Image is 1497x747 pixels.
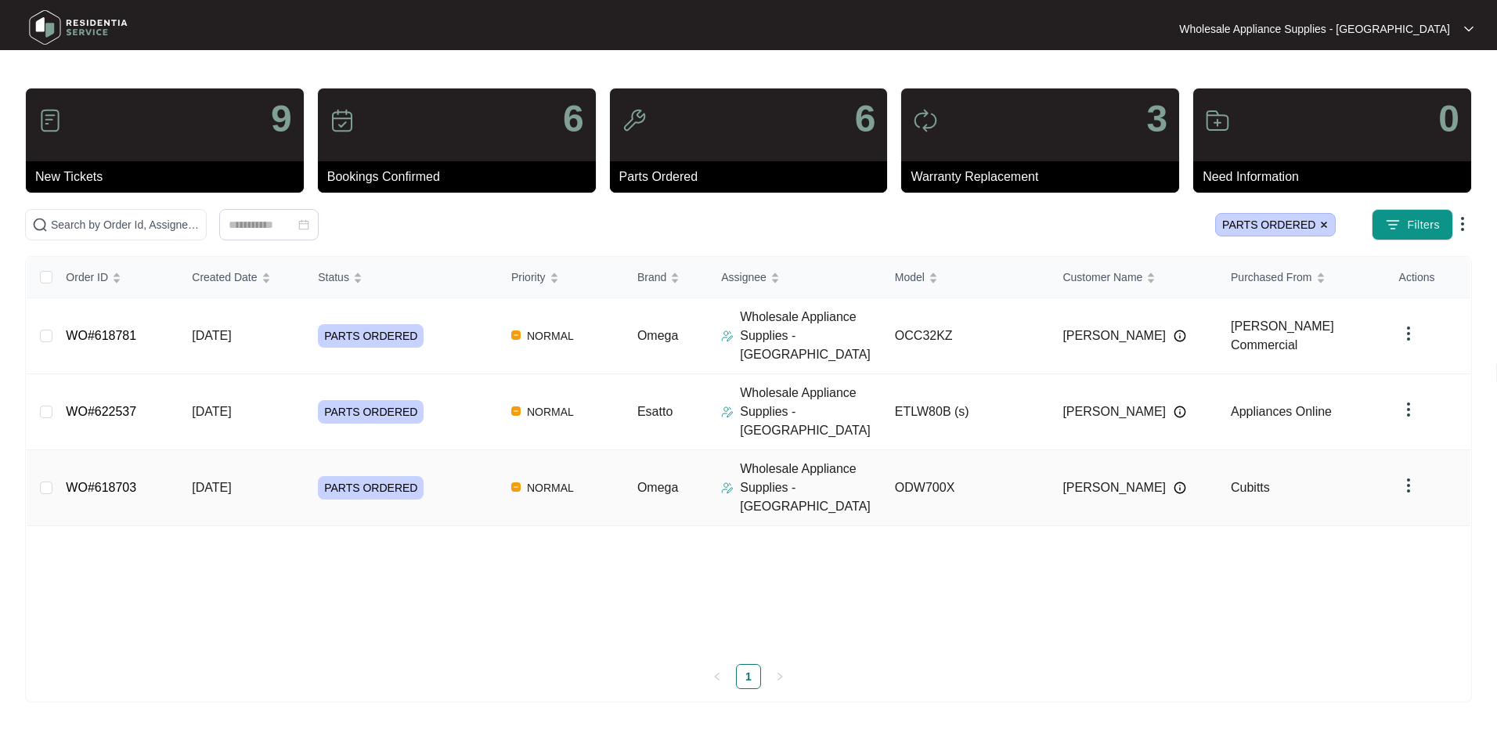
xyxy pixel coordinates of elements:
a: WO#618781 [66,329,136,342]
img: icon [330,108,355,133]
span: Customer Name [1062,269,1142,286]
img: Vercel Logo [511,482,521,492]
span: PARTS ORDERED [318,400,424,424]
span: left [712,672,722,681]
p: 6 [855,100,876,138]
img: dropdown arrow [1399,476,1418,495]
img: Assigner Icon [721,482,734,494]
span: Filters [1407,217,1440,233]
span: Created Date [192,269,257,286]
th: Created Date [179,257,305,298]
span: [PERSON_NAME] [1062,402,1166,421]
span: PARTS ORDERED [1215,213,1336,236]
img: dropdown arrow [1453,215,1472,233]
p: Need Information [1203,168,1471,186]
img: icon [913,108,938,133]
img: Vercel Logo [511,406,521,416]
img: search-icon [32,217,48,233]
span: [DATE] [192,481,231,494]
p: New Tickets [35,168,304,186]
p: Bookings Confirmed [327,168,596,186]
span: Order ID [66,269,108,286]
p: 0 [1438,100,1459,138]
img: close icon [1319,220,1329,229]
img: Info icon [1174,330,1186,342]
input: Search by Order Id, Assignee Name, Customer Name, Brand and Model [51,216,200,233]
span: [DATE] [192,329,231,342]
span: NORMAL [521,478,580,497]
span: Assignee [721,269,767,286]
p: Wholesale Appliance Supplies - [GEOGRAPHIC_DATA] [740,308,882,364]
p: 9 [271,100,292,138]
td: ODW700X [882,450,1051,526]
img: icon [622,108,647,133]
span: Esatto [637,405,673,418]
button: filter iconFilters [1372,209,1453,240]
img: filter icon [1385,217,1401,233]
span: [DATE] [192,405,231,418]
li: Next Page [767,664,792,689]
img: dropdown arrow [1399,324,1418,343]
p: Parts Ordered [619,168,888,186]
td: ETLW80B (s) [882,374,1051,450]
span: Status [318,269,349,286]
a: WO#618703 [66,481,136,494]
li: Previous Page [705,664,730,689]
img: icon [1205,108,1230,133]
p: Wholesale Appliance Supplies - [GEOGRAPHIC_DATA] [740,460,882,516]
th: Order ID [53,257,179,298]
td: OCC32KZ [882,298,1051,374]
img: residentia service logo [23,4,133,51]
th: Status [305,257,499,298]
span: [PERSON_NAME] Commercial [1231,319,1334,352]
th: Model [882,257,1051,298]
li: 1 [736,664,761,689]
img: dropdown arrow [1399,400,1418,419]
button: left [705,664,730,689]
span: NORMAL [521,327,580,345]
p: 3 [1146,100,1167,138]
th: Priority [499,257,625,298]
span: Omega [637,329,678,342]
p: Wholesale Appliance Supplies - [GEOGRAPHIC_DATA] [1179,21,1450,37]
span: NORMAL [521,402,580,421]
span: Cubitts [1231,481,1270,494]
img: Info icon [1174,482,1186,494]
th: Actions [1387,257,1470,298]
span: Omega [637,481,678,494]
th: Customer Name [1050,257,1218,298]
a: 1 [737,665,760,688]
th: Brand [625,257,709,298]
img: icon [38,108,63,133]
button: right [767,664,792,689]
span: right [775,672,785,681]
span: PARTS ORDERED [318,324,424,348]
span: PARTS ORDERED [318,476,424,500]
span: Priority [511,269,546,286]
span: Purchased From [1231,269,1311,286]
span: [PERSON_NAME] [1062,478,1166,497]
span: Appliances Online [1231,405,1332,418]
th: Purchased From [1218,257,1387,298]
a: WO#622537 [66,405,136,418]
img: Info icon [1174,406,1186,418]
img: Assigner Icon [721,406,734,418]
span: [PERSON_NAME] [1062,327,1166,345]
img: dropdown arrow [1464,25,1474,33]
th: Assignee [709,257,882,298]
img: Vercel Logo [511,330,521,340]
span: Model [895,269,925,286]
p: Wholesale Appliance Supplies - [GEOGRAPHIC_DATA] [740,384,882,440]
p: Warranty Replacement [911,168,1179,186]
span: Brand [637,269,666,286]
p: 6 [563,100,584,138]
img: Assigner Icon [721,330,734,342]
